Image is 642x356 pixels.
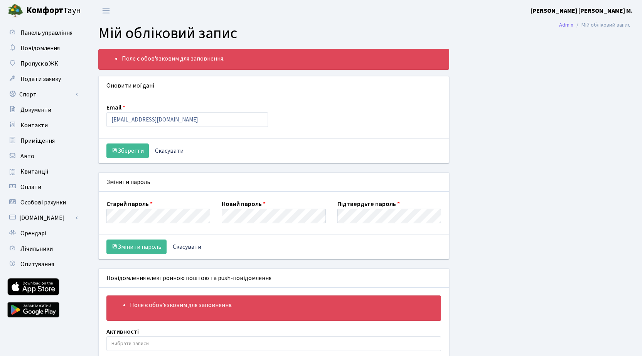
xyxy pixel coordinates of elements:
span: Авто [20,152,34,160]
a: Подати заявку [4,71,81,87]
a: Опитування [4,256,81,272]
b: Комфорт [26,4,63,17]
h1: Мій обліковий запис [98,24,630,43]
span: Пропуск в ЖК [20,59,58,68]
span: Опитування [20,260,54,268]
input: Вибрати записи [107,337,441,351]
li: Поле є обов'язковим для заповнення. [130,300,433,310]
a: [PERSON_NAME] [PERSON_NAME] М. [531,6,633,15]
a: Повідомлення [4,40,81,56]
span: Лічильники [20,245,53,253]
div: Повідомлення електронною поштою та push-повідомлення [99,269,449,288]
li: Мій обліковий запис [573,21,630,29]
a: Скасувати [168,240,206,254]
a: Пропуск в ЖК [4,56,81,71]
button: Змінити пароль [106,240,167,254]
a: Квитанції [4,164,81,179]
span: Особові рахунки [20,198,66,207]
label: Активності [106,327,139,336]
span: Приміщення [20,137,55,145]
label: Старий пароль [106,199,153,209]
span: Повідомлення [20,44,60,52]
span: Подати заявку [20,75,61,83]
a: Особові рахунки [4,195,81,210]
a: Лічильники [4,241,81,256]
nav: breadcrumb [548,17,642,33]
button: Зберегти [106,143,149,158]
span: Документи [20,106,51,114]
span: Орендарі [20,229,46,238]
span: Панель управління [20,29,72,37]
a: Контакти [4,118,81,133]
label: Підтвердьте пароль [337,199,400,209]
a: Панель управління [4,25,81,40]
div: Оновити мої дані [99,76,449,95]
label: Новий пароль [222,199,266,209]
div: Змінити пароль [99,173,449,192]
b: [PERSON_NAME] [PERSON_NAME] М. [531,7,633,15]
a: Admin [559,21,573,29]
a: Спорт [4,87,81,102]
span: Оплати [20,183,41,191]
span: Контакти [20,121,48,130]
a: Документи [4,102,81,118]
a: [DOMAIN_NAME] [4,210,81,226]
span: Квитанції [20,167,49,176]
span: Таун [26,4,81,17]
label: Email [106,103,125,112]
a: Скасувати [150,143,189,158]
a: Авто [4,148,81,164]
button: Переключити навігацію [96,4,116,17]
li: Поле є обов'язковим для заповнення. [122,54,441,63]
img: logo.png [8,3,23,19]
a: Оплати [4,179,81,195]
a: Орендарі [4,226,81,241]
a: Приміщення [4,133,81,148]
